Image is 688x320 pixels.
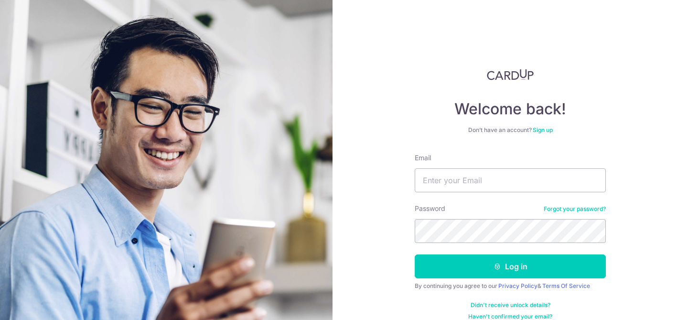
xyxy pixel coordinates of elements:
a: Sign up [533,126,553,133]
label: Email [415,153,431,163]
button: Log in [415,254,606,278]
h4: Welcome back! [415,99,606,119]
img: CardUp Logo [487,69,534,80]
a: Didn't receive unlock details? [471,301,550,309]
a: Terms Of Service [542,282,590,289]
a: Forgot your password? [544,205,606,213]
input: Enter your Email [415,168,606,192]
div: Don’t have an account? [415,126,606,134]
div: By continuing you agree to our & [415,282,606,290]
a: Privacy Policy [498,282,537,289]
label: Password [415,204,445,213]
